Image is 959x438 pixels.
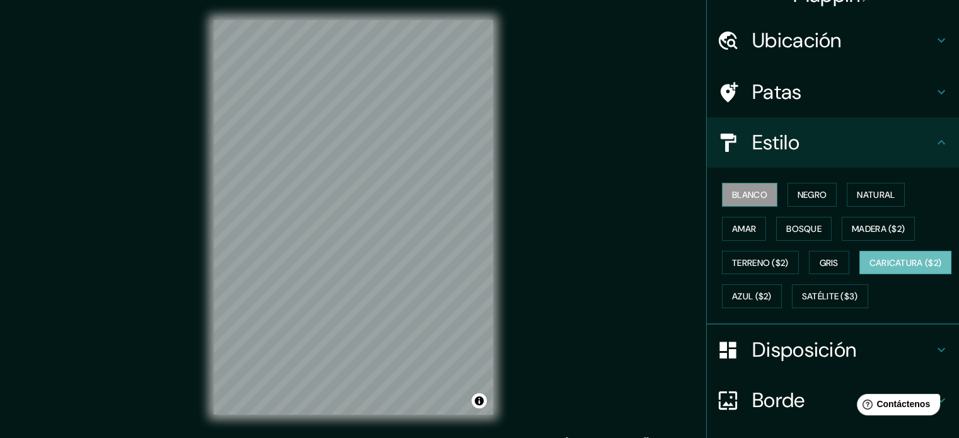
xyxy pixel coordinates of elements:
button: Bosque [776,217,832,241]
font: Gris [820,257,839,268]
font: Terreno ($2) [732,257,789,268]
font: Blanco [732,189,767,200]
button: Amar [722,217,766,241]
font: Ubicación [752,27,842,54]
button: Azul ($2) [722,284,782,308]
canvas: Mapa [214,20,493,415]
button: Terreno ($2) [722,251,799,275]
div: Borde [707,375,959,425]
font: Madera ($2) [852,223,905,234]
font: Borde [752,387,805,413]
button: Satélite ($3) [792,284,868,308]
font: Satélite ($3) [802,291,858,303]
div: Ubicación [707,15,959,66]
font: Caricatura ($2) [869,257,942,268]
font: Bosque [786,223,822,234]
font: Amar [732,223,756,234]
button: Natural [847,183,905,207]
button: Blanco [722,183,777,207]
div: Estilo [707,117,959,168]
font: Estilo [752,129,799,156]
font: Patas [752,79,802,105]
font: Azul ($2) [732,291,772,303]
button: Caricatura ($2) [859,251,952,275]
iframe: Lanzador de widgets de ayuda [847,389,945,424]
div: Patas [707,67,959,117]
font: Natural [857,189,895,200]
button: Gris [809,251,849,275]
button: Madera ($2) [842,217,915,241]
font: Disposición [752,337,856,363]
font: Negro [798,189,827,200]
div: Disposición [707,325,959,375]
button: Activar o desactivar atribución [472,393,487,408]
button: Negro [788,183,837,207]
